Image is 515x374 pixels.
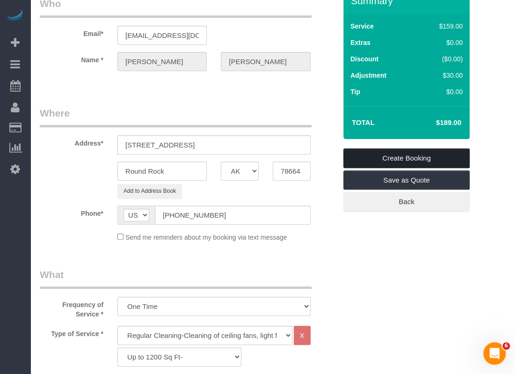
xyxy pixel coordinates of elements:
label: Tip [350,87,360,96]
label: Extras [350,38,370,47]
strong: Total [352,118,375,126]
button: Add to Address Book [117,184,182,198]
input: Email* [117,26,207,45]
input: First Name* [117,52,207,71]
div: $30.00 [419,71,463,80]
div: $0.00 [419,87,463,96]
label: Frequency of Service * [33,297,110,319]
div: $159.00 [419,22,463,31]
iframe: Intercom live chat [483,342,506,365]
input: Zip Code* [273,161,311,181]
label: Email* [33,26,110,38]
input: City* [117,161,207,181]
label: Adjustment [350,71,386,80]
legend: Where [40,106,312,127]
label: Service [350,22,374,31]
a: Create Booking [343,148,470,168]
a: Save as Quote [343,170,470,190]
input: Phone* [155,205,311,225]
a: Back [343,192,470,212]
legend: What [40,268,312,289]
label: Name * [33,52,110,65]
input: Last Name* [221,52,310,71]
label: Type of Service * [33,326,110,338]
label: Phone* [33,205,110,218]
label: Address* [33,135,110,148]
div: $0.00 [419,38,463,47]
span: Send me reminders about my booking via text message [125,234,287,241]
div: ($0.00) [419,54,463,64]
h4: $189.00 [408,119,461,127]
label: Discount [350,54,378,64]
span: 6 [502,342,510,350]
img: Automaid Logo [6,9,24,22]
